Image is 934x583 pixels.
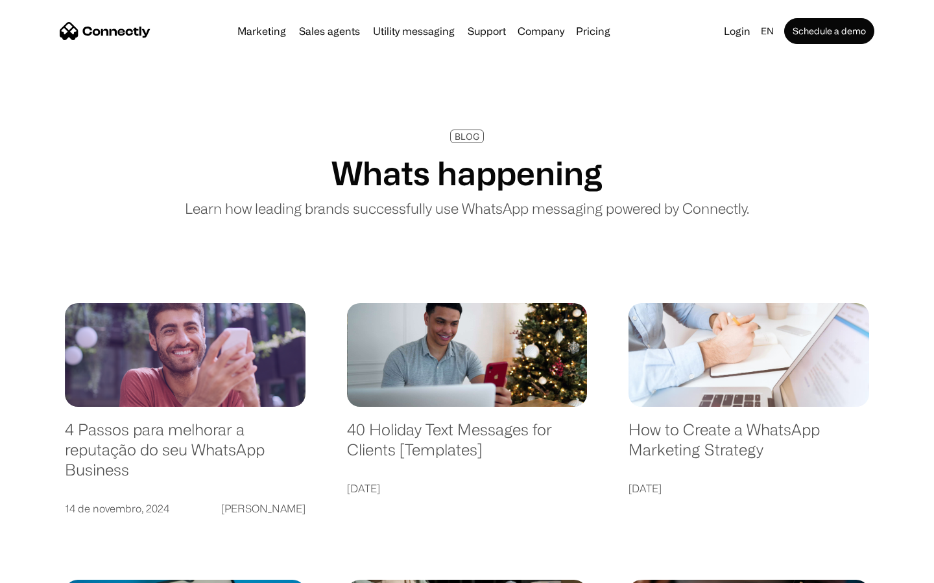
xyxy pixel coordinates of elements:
a: Pricing [571,26,616,36]
a: Utility messaging [368,26,460,36]
p: Learn how leading brands successfully use WhatsApp messaging powered by Connectly. [185,198,749,219]
a: How to Create a WhatsApp Marketing Strategy [629,420,869,472]
a: Login [719,22,756,40]
div: 14 de novembro, 2024 [65,499,169,518]
div: [DATE] [629,479,662,497]
h1: Whats happening [331,154,603,192]
a: Schedule a demo [784,18,874,44]
div: [PERSON_NAME] [221,499,305,518]
div: BLOG [455,131,479,141]
div: en [761,22,774,40]
a: Sales agents [294,26,365,36]
div: Company [518,22,564,40]
aside: Language selected: English [13,560,78,578]
div: [DATE] [347,479,380,497]
a: Support [462,26,511,36]
a: 4 Passos para melhorar a reputação do seu WhatsApp Business [65,420,305,492]
a: Marketing [232,26,291,36]
ul: Language list [26,560,78,578]
a: 40 Holiday Text Messages for Clients [Templates] [347,420,588,472]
